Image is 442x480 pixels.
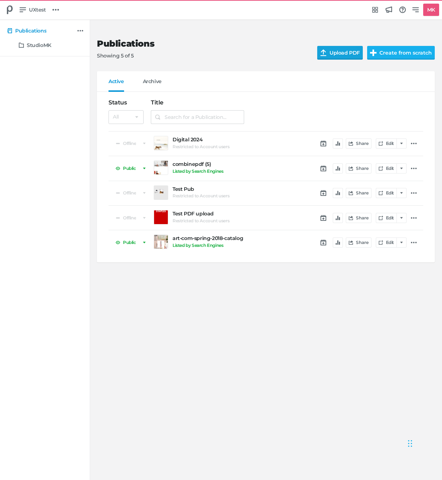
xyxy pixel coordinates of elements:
a: Edit [376,213,397,223]
a: Additional actions... [409,164,418,173]
a: Schedule Publication [319,238,328,247]
a: Edit [376,163,397,173]
a: Test PDF upload [173,211,244,217]
a: Additional actions... [409,214,418,222]
span: UXtest [29,6,46,14]
button: Share [346,188,371,198]
button: Create from scratch [367,46,435,60]
a: Preview [154,235,168,249]
a: Edit [376,138,397,149]
a: Schedule Publication [319,164,328,173]
span: Public [123,166,136,171]
a: Schedule Publication [319,189,328,197]
h6: Restricted to Account users [173,144,229,149]
span: Offline [123,191,136,195]
a: Preview [154,210,168,224]
button: Share [346,237,371,248]
a: Additional actions... [409,189,418,197]
button: Share [346,163,371,173]
a: art-com-spring-2018-catalog [173,235,244,241]
h5: Publications [15,28,46,34]
a: Preview [154,185,168,200]
a: Active [109,78,124,92]
a: Additional actions... [76,26,85,35]
span: Public [123,240,136,245]
a: Archive [143,78,162,92]
h5: MK [424,4,438,16]
h6: Listed by Search Engines [173,169,223,174]
button: Share [346,138,371,149]
a: Digital 2024 [173,137,244,143]
button: Share [346,213,371,223]
a: Schedule Publication [319,214,328,222]
a: Edit [376,188,397,198]
div: Drag [408,433,412,454]
a: Additional actions... [409,238,418,247]
div: UXtest [3,3,17,17]
span: Offline [123,216,136,220]
label: Upload PDF [317,46,363,60]
a: Test Pub [173,186,244,192]
a: Preview [154,160,168,175]
a: Additional actions... [409,139,418,148]
p: Showing 5 of 5 [97,52,306,60]
h5: StudioMK [27,42,51,48]
h2: Publications [97,39,306,49]
a: Preview [154,136,168,150]
h4: Status [109,99,144,106]
a: combinepdf (5) [173,161,244,167]
a: Schedule Publication [319,139,328,148]
a: Publications [4,24,75,37]
input: Search for a Publication... [151,110,244,124]
a: Integrations Hub [369,4,381,16]
h4: Title [151,99,244,106]
a: Edit [376,237,397,248]
iframe: Chat Widget [406,425,442,460]
h6: Restricted to Account users [173,218,229,223]
span: Offline [123,141,136,146]
a: StudioMK [16,39,72,52]
h6: Restricted to Account users [173,193,229,198]
h6: Listed by Search Engines [173,243,223,248]
input: Upload PDF [317,46,372,60]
